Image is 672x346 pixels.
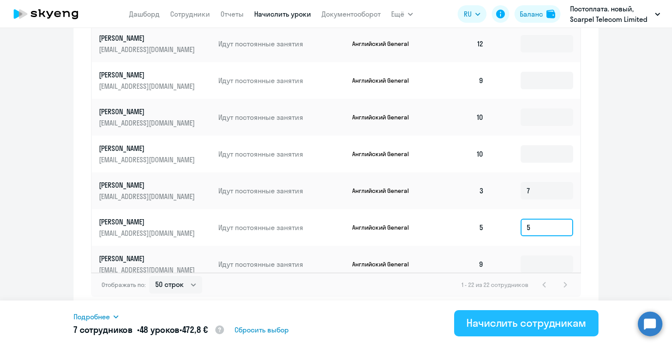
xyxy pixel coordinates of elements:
[99,180,211,201] a: [PERSON_NAME][EMAIL_ADDRESS][DOMAIN_NAME]
[99,265,197,275] p: [EMAIL_ADDRESS][DOMAIN_NAME]
[566,3,665,24] button: Постоплата. новый, Scarpel Telecom Limited
[352,40,418,48] p: Английский General
[430,246,491,283] td: 9
[430,25,491,62] td: 12
[218,112,345,122] p: Идут постоянные занятия
[570,3,651,24] p: Постоплата. новый, Scarpel Telecom Limited
[352,260,418,268] p: Английский General
[99,155,197,164] p: [EMAIL_ADDRESS][DOMAIN_NAME]
[99,217,211,238] a: [PERSON_NAME][EMAIL_ADDRESS][DOMAIN_NAME]
[430,136,491,172] td: 10
[99,217,197,227] p: [PERSON_NAME]
[520,9,543,19] div: Баланс
[430,172,491,209] td: 3
[99,33,211,54] a: [PERSON_NAME][EMAIL_ADDRESS][DOMAIN_NAME]
[99,118,197,128] p: [EMAIL_ADDRESS][DOMAIN_NAME]
[466,316,586,330] div: Начислить сотрудникам
[99,228,197,238] p: [EMAIL_ADDRESS][DOMAIN_NAME]
[99,70,197,80] p: [PERSON_NAME]
[352,77,418,84] p: Английский General
[140,324,180,335] span: 48 уроков
[454,310,598,336] button: Начислить сотрудникам
[220,10,244,18] a: Отчеты
[218,223,345,232] p: Идут постоянные занятия
[352,224,418,231] p: Английский General
[99,192,197,201] p: [EMAIL_ADDRESS][DOMAIN_NAME]
[218,149,345,159] p: Идут постоянные занятия
[391,9,404,19] span: Ещё
[99,107,211,128] a: [PERSON_NAME][EMAIL_ADDRESS][DOMAIN_NAME]
[458,5,486,23] button: RU
[99,143,211,164] a: [PERSON_NAME][EMAIL_ADDRESS][DOMAIN_NAME]
[218,259,345,269] p: Идут постоянные занятия
[218,39,345,49] p: Идут постоянные занятия
[514,5,560,23] button: Балансbalance
[546,10,555,18] img: balance
[322,10,381,18] a: Документооборот
[170,10,210,18] a: Сотрудники
[99,81,197,91] p: [EMAIL_ADDRESS][DOMAIN_NAME]
[99,254,197,263] p: [PERSON_NAME]
[73,324,225,337] h5: 7 сотрудников • •
[99,107,197,116] p: [PERSON_NAME]
[129,10,160,18] a: Дашборд
[234,325,289,335] span: Сбросить выбор
[254,10,311,18] a: Начислить уроки
[99,33,197,43] p: [PERSON_NAME]
[352,150,418,158] p: Английский General
[352,113,418,121] p: Английский General
[218,76,345,85] p: Идут постоянные занятия
[101,281,146,289] span: Отображать по:
[218,186,345,196] p: Идут постоянные занятия
[99,254,211,275] a: [PERSON_NAME][EMAIL_ADDRESS][DOMAIN_NAME]
[99,70,211,91] a: [PERSON_NAME][EMAIL_ADDRESS][DOMAIN_NAME]
[99,143,197,153] p: [PERSON_NAME]
[352,187,418,195] p: Английский General
[99,45,197,54] p: [EMAIL_ADDRESS][DOMAIN_NAME]
[462,281,528,289] span: 1 - 22 из 22 сотрудников
[99,180,197,190] p: [PERSON_NAME]
[73,311,110,322] span: Подробнее
[430,62,491,99] td: 9
[182,324,208,335] span: 472,8 €
[391,5,413,23] button: Ещё
[430,99,491,136] td: 10
[430,209,491,246] td: 5
[464,9,472,19] span: RU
